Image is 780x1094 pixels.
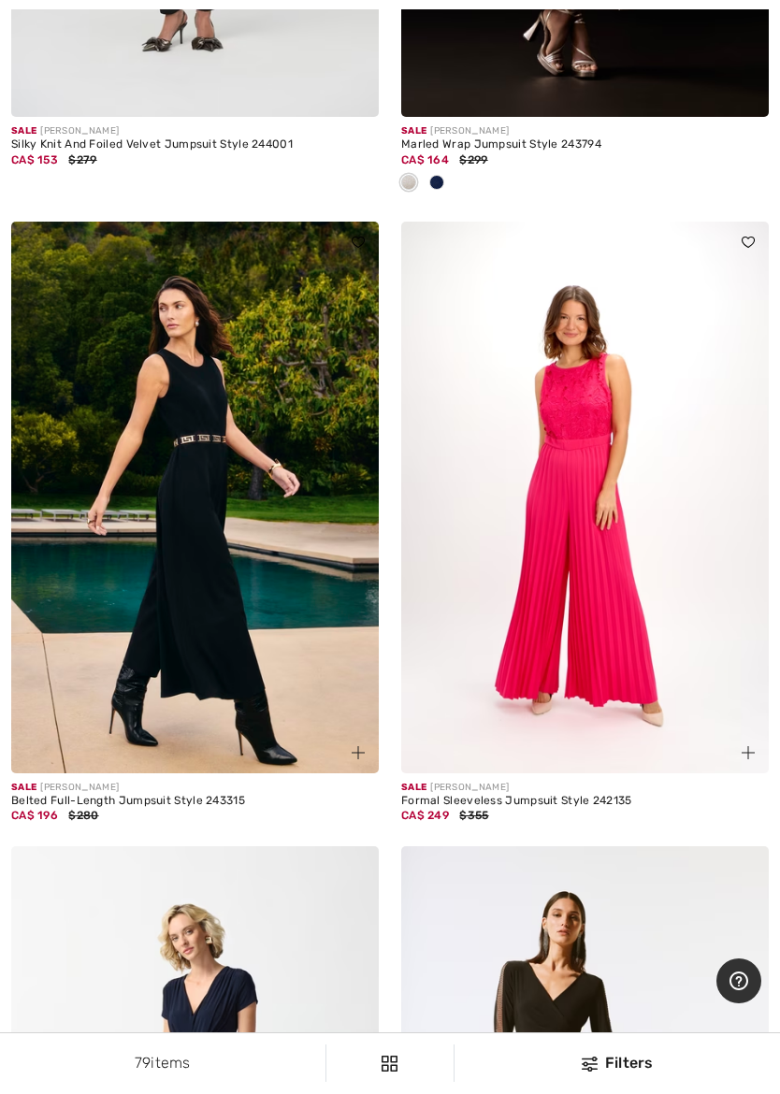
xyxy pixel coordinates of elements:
[135,1054,152,1072] span: 79
[68,809,98,822] span: $280
[68,153,96,166] span: $279
[401,124,769,138] div: [PERSON_NAME]
[11,782,36,793] span: Sale
[352,746,365,759] img: plus_v2.svg
[401,781,769,795] div: [PERSON_NAME]
[11,153,58,166] span: CA$ 153
[716,958,761,1005] iframe: Opens a widget where you can find more information
[466,1052,769,1074] div: Filters
[11,781,379,795] div: [PERSON_NAME]
[459,809,488,822] span: $355
[11,124,379,138] div: [PERSON_NAME]
[401,125,426,137] span: Sale
[423,168,451,199] div: Navy Blue
[11,809,58,822] span: CA$ 196
[401,782,426,793] span: Sale
[11,222,379,773] img: Belted Full-Length Jumpsuit Style 243315. Black
[459,153,487,166] span: $299
[742,237,755,248] img: heart_black_full.svg
[742,746,755,759] img: plus_v2.svg
[11,125,36,137] span: Sale
[11,795,379,808] div: Belted Full-Length Jumpsuit Style 243315
[395,168,423,199] div: Nude
[401,153,449,166] span: CA$ 164
[401,138,769,151] div: Marled Wrap Jumpsuit Style 243794
[382,1056,397,1072] img: Filters
[11,138,379,151] div: Silky Knit And Foiled Velvet Jumpsuit Style 244001
[352,237,365,248] img: heart_black_full.svg
[401,795,769,808] div: Formal Sleeveless Jumpsuit Style 242135
[582,1057,598,1072] img: Filters
[401,222,769,773] img: Formal Sleeveless Jumpsuit Style 242135. Raspberry
[401,809,449,822] span: CA$ 249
